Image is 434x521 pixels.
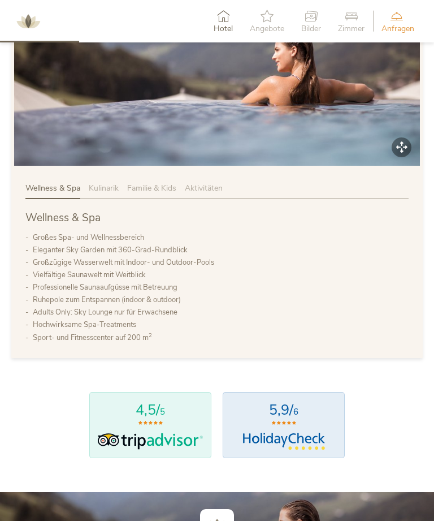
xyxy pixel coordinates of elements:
span: Anfragen [381,25,414,33]
span: Aktivitäten [185,183,223,193]
li: Großes Spa- und Wellnessbereich [33,231,409,244]
img: HolidayCheck [242,433,325,450]
sup: 2 [149,331,152,339]
a: AMONTI & LUNARIS Wellnessresort [11,17,45,25]
a: 4,5/5Tripadvisor [89,392,211,458]
li: Eleganter Sky Garden mit 360-Grad-Rundblick [33,244,409,256]
span: 5 [160,406,165,417]
span: Kulinarik [89,183,119,193]
img: AMONTI & LUNARIS Wellnessresort [11,5,45,38]
a: 5,9/6HolidayCheck [223,392,345,458]
span: Bilder [301,25,321,33]
span: Hotel [214,25,233,33]
span: Familie & Kids [127,183,176,193]
li: Hochwirksame Spa-Treatments [33,318,409,331]
span: 5,9/ [269,401,293,420]
li: Vielfältige Saunawelt mit Weitblick [33,269,409,281]
img: Tripadvisor [98,433,203,450]
span: Wellness & Spa [25,210,101,225]
li: Adults Only: Sky Lounge nur für Erwachsene [33,306,409,318]
span: Wellness & Spa [25,183,80,193]
li: Großzügige Wasserwelt mit Indoor- und Outdoor-Pools [33,256,409,269]
span: Angebote [250,25,284,33]
li: Professionelle Saunaaufgüsse mit Betreuung [33,281,409,294]
span: 6 [293,406,298,417]
span: 4,5/ [136,401,160,420]
li: Sport- und Fitnesscenter auf 200 m [33,331,409,344]
span: Zimmer [338,25,364,33]
li: Ruhepole zum Entspannen (indoor & outdoor) [33,294,409,306]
